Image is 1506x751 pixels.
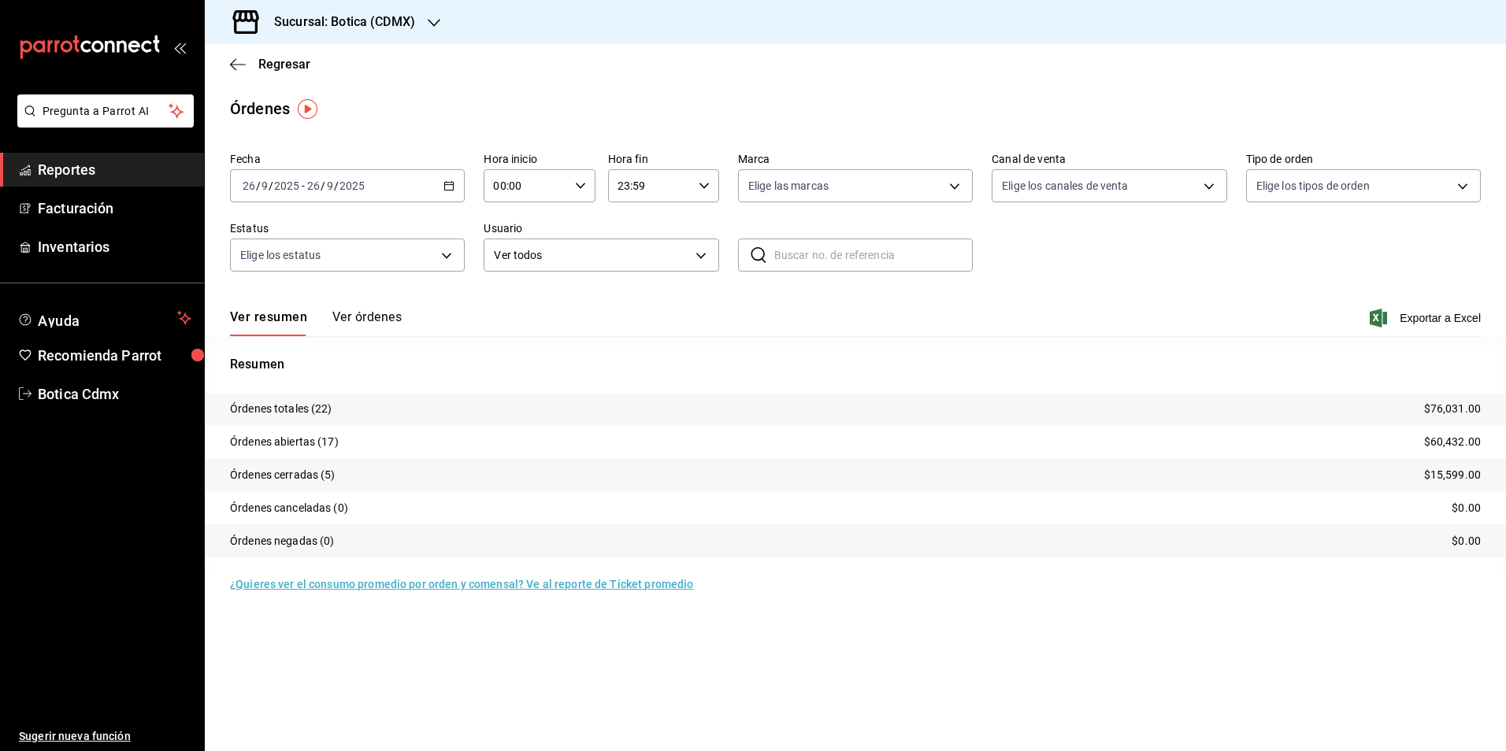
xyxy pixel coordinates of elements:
[38,198,191,219] span: Facturación
[484,223,718,234] label: Usuario
[261,179,269,192] input: --
[230,578,693,590] a: ¿Quieres ver el consumo promedio por orden y comensal? Ve al reporte de Ticket promedio
[339,179,365,192] input: ----
[17,94,194,128] button: Pregunta a Parrot AI
[306,179,321,192] input: --
[1452,500,1481,516] p: $0.00
[230,309,307,336] button: Ver resumen
[38,159,191,180] span: Reportes
[256,179,261,192] span: /
[1424,401,1481,417] p: $76,031.00
[240,247,321,263] span: Elige los estatus
[1424,467,1481,483] p: $15,599.00
[38,236,191,257] span: Inventarios
[242,179,256,192] input: --
[774,239,973,271] input: Buscar no. de referencia
[230,223,465,234] label: Estatus
[230,401,332,417] p: Órdenes totales (22)
[1373,309,1481,327] button: Exportar a Excel
[321,179,325,192] span: /
[298,99,317,119] img: Tooltip marker
[230,500,348,516] p: Órdenes canceladas (0)
[332,309,402,336] button: Ver órdenes
[269,179,273,192] span: /
[230,355,1481,374] p: Resumen
[38,345,191,366] span: Recomienda Parrot
[262,13,415,31] h3: Sucursal: Botica (CDMX)
[494,247,689,264] span: Ver todos
[748,178,829,194] span: Elige las marcas
[230,434,339,450] p: Órdenes abiertas (17)
[1452,533,1481,549] p: $0.00
[484,154,595,165] label: Hora inicio
[1246,154,1481,165] label: Tipo de orden
[230,57,310,72] button: Regresar
[230,97,290,120] div: Órdenes
[326,179,334,192] input: --
[608,154,719,165] label: Hora fin
[230,533,335,549] p: Órdenes negadas (0)
[1256,178,1370,194] span: Elige los tipos de orden
[992,154,1226,165] label: Canal de venta
[38,383,191,405] span: Botica Cdmx
[334,179,339,192] span: /
[230,154,465,165] label: Fecha
[19,728,191,745] span: Sugerir nueva función
[38,309,171,327] span: Ayuda
[230,467,336,483] p: Órdenes cerradas (5)
[273,179,300,192] input: ----
[230,309,402,336] div: navigation tabs
[11,114,194,131] a: Pregunta a Parrot AI
[173,41,186,54] button: open_drawer_menu
[1002,178,1128,194] span: Elige los canales de venta
[258,57,310,72] span: Regresar
[1424,434,1481,450] p: $60,432.00
[43,103,169,120] span: Pregunta a Parrot AI
[302,179,305,192] span: -
[738,154,973,165] label: Marca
